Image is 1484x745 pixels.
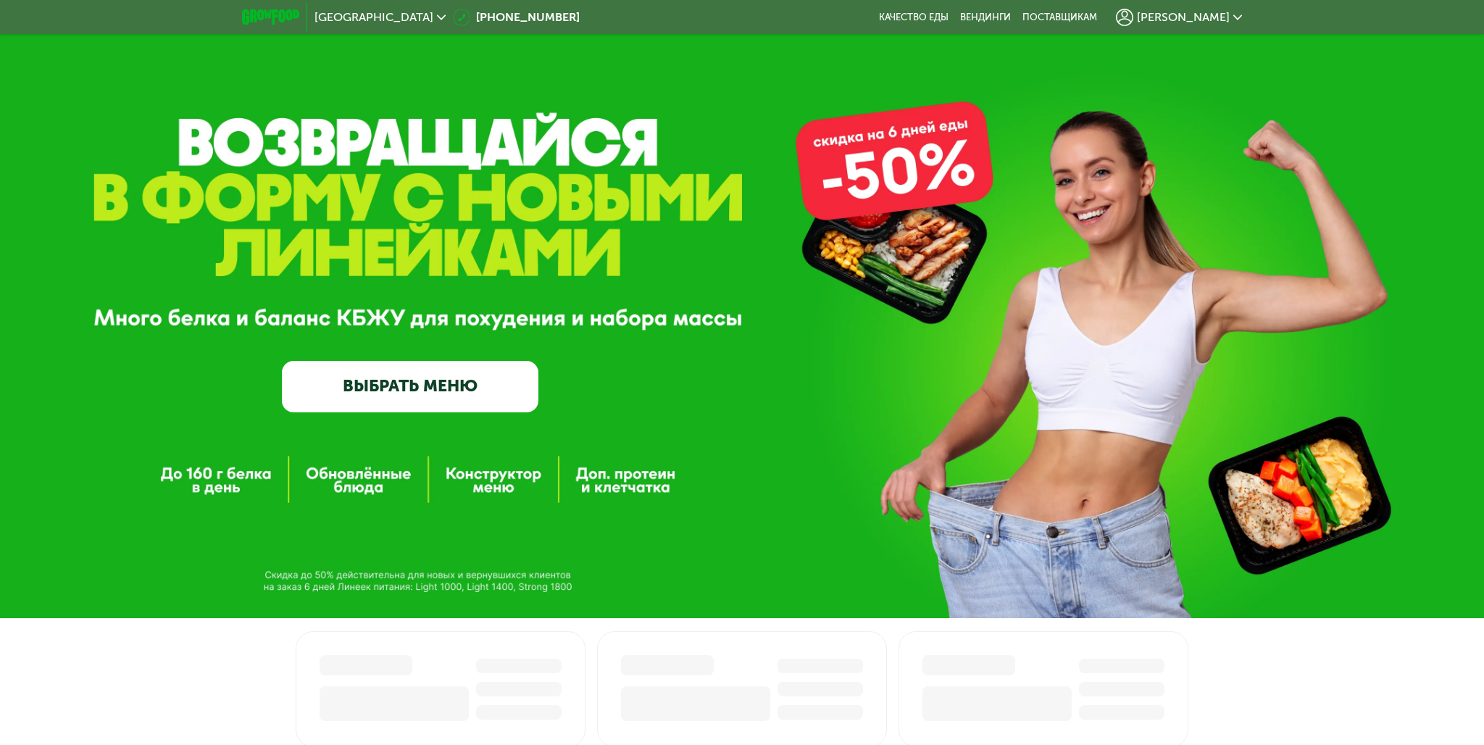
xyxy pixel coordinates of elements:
a: Качество еды [879,12,949,23]
a: Вендинги [960,12,1011,23]
div: поставщикам [1022,12,1097,23]
span: [GEOGRAPHIC_DATA] [314,12,433,23]
a: [PHONE_NUMBER] [453,9,580,26]
a: ВЫБРАТЬ МЕНЮ [282,361,538,412]
span: [PERSON_NAME] [1137,12,1230,23]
